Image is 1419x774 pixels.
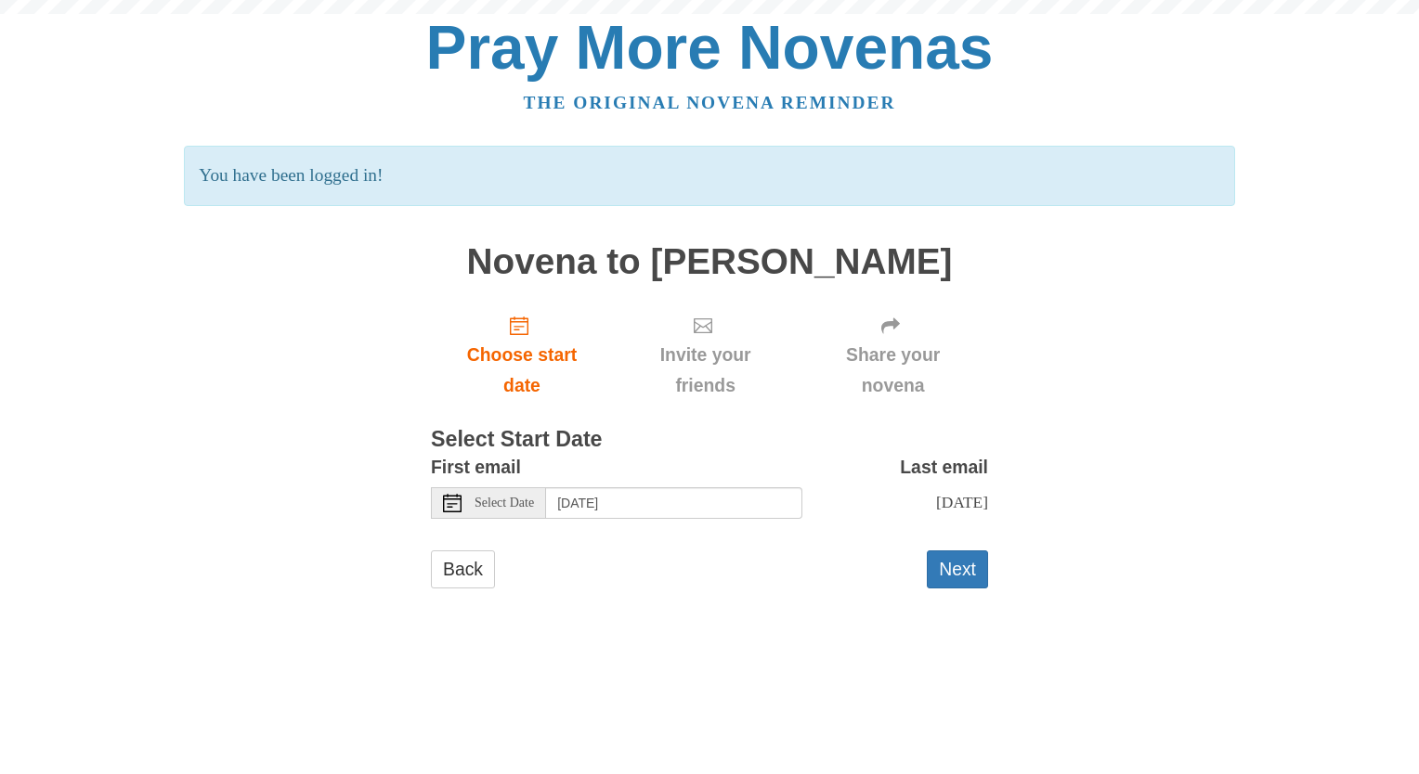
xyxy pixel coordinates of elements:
a: Choose start date [431,300,613,410]
span: Invite your friends [631,340,779,401]
label: Last email [900,452,988,483]
p: You have been logged in! [184,146,1234,206]
h1: Novena to [PERSON_NAME] [431,242,988,282]
div: Click "Next" to confirm your start date first. [613,300,798,410]
span: [DATE] [936,493,988,511]
h3: Select Start Date [431,428,988,452]
span: Choose start date [449,340,594,401]
a: Back [431,550,495,588]
span: Select Date [475,497,534,510]
span: Share your novena [816,340,970,401]
a: Pray More Novenas [426,13,994,82]
div: Click "Next" to confirm your start date first. [798,300,988,410]
button: Next [927,550,988,588]
a: The original novena reminder [524,93,896,112]
label: First email [431,452,521,483]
